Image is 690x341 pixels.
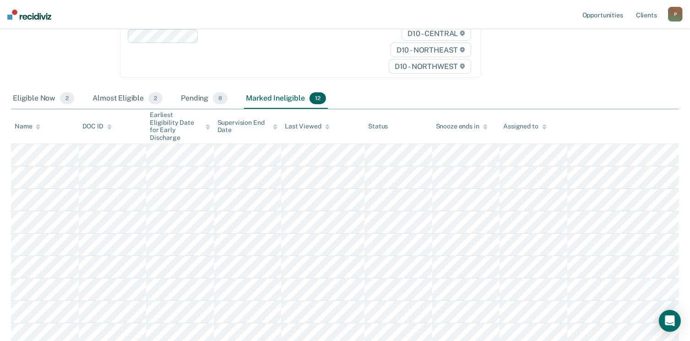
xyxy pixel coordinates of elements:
[368,123,388,130] div: Status
[285,123,329,130] div: Last Viewed
[668,7,683,21] button: P
[310,92,326,104] span: 12
[436,123,488,130] div: Snooze ends in
[213,92,228,104] span: 8
[148,92,163,104] span: 2
[503,123,546,130] div: Assigned to
[217,119,278,134] div: Supervision End Date
[60,92,74,104] span: 2
[150,111,210,142] div: Earliest Eligibility Date for Early Discharge
[402,26,471,41] span: D10 - CENTRAL
[7,10,51,20] img: Recidiviz
[82,123,112,130] div: DOC ID
[391,43,471,57] span: D10 - NORTHEAST
[91,89,164,109] div: Almost Eligible2
[179,89,229,109] div: Pending8
[15,123,40,130] div: Name
[244,89,327,109] div: Marked Ineligible12
[659,310,681,332] div: Open Intercom Messenger
[11,89,76,109] div: Eligible Now2
[389,59,471,74] span: D10 - NORTHWEST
